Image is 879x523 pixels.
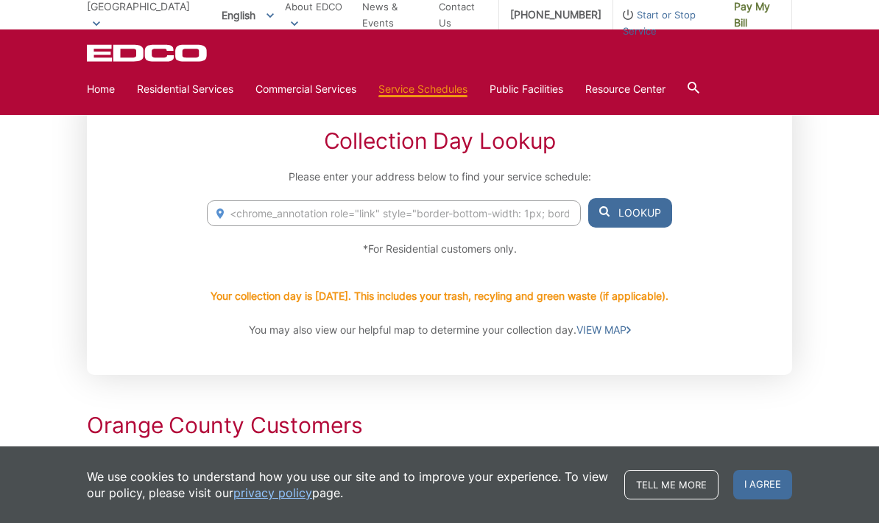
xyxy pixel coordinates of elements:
p: Please enter your address below to find your service schedule: [207,169,672,185]
a: privacy policy [233,485,312,501]
h2: Collection Day Lookup [207,127,672,154]
p: Your collection day is [DATE]. This includes your trash, recyling and green waste (if applicable). [211,288,668,304]
a: Residential Services [137,81,233,97]
span: English [211,3,285,27]
span: I agree [733,470,792,499]
a: Tell me more [624,470,719,499]
a: VIEW MAP [576,322,631,338]
p: You may also view our helpful map to determine your collection day. [207,322,672,338]
button: Lookup [588,198,672,228]
input: Enter Address [207,200,581,226]
a: EDCD logo. Return to the homepage. [87,44,209,62]
a: Service Schedules [378,81,467,97]
a: Resource Center [585,81,666,97]
p: We use cookies to understand how you use our site and to improve your experience. To view our pol... [87,468,610,501]
a: Commercial Services [255,81,356,97]
a: Home [87,81,115,97]
p: *For Residential customers only. [207,241,672,257]
h2: Orange County Customers [87,412,792,438]
a: Public Facilities [490,81,563,97]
